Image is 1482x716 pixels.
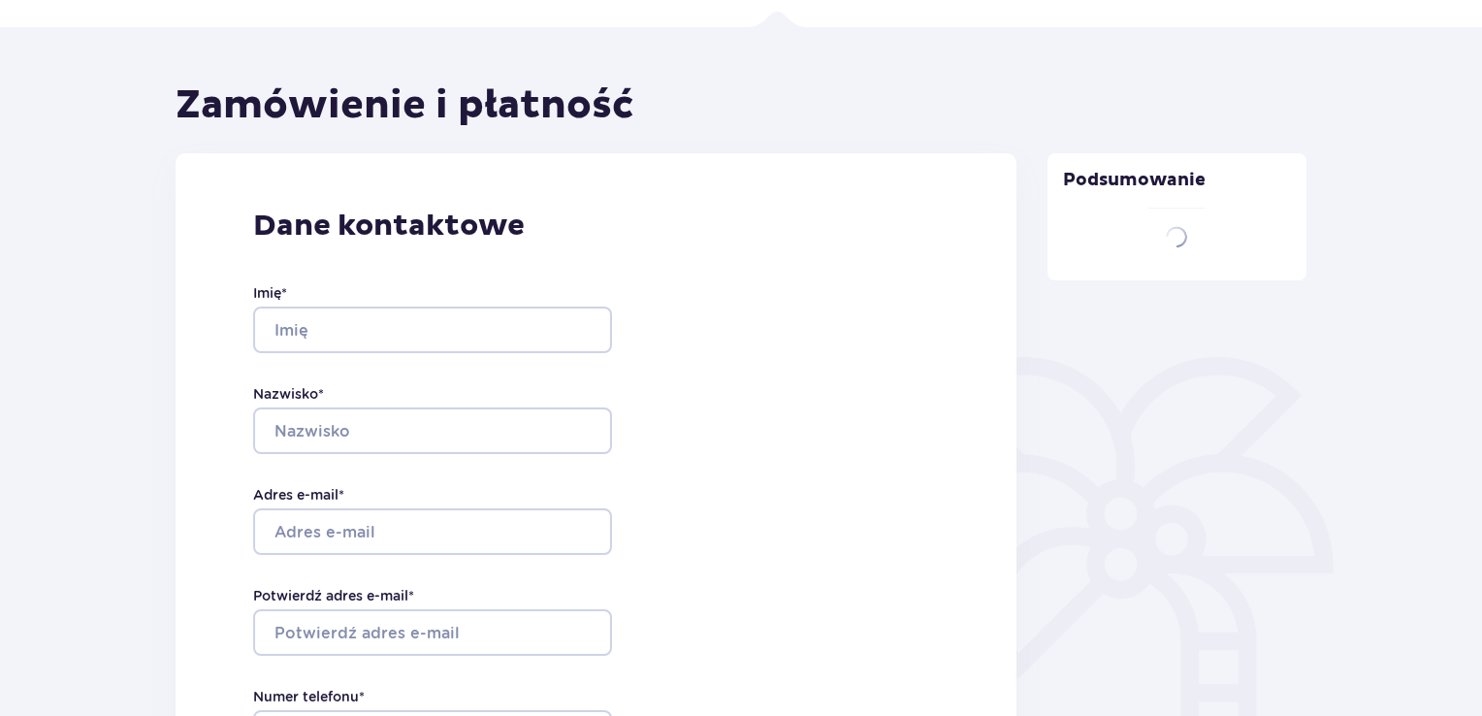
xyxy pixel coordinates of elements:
input: Potwierdź adres e-mail [253,609,612,656]
p: Podsumowanie [1047,169,1307,208]
input: Adres e-mail [253,508,612,555]
label: Imię * [253,283,287,303]
h1: Zamówienie i płatność [176,81,634,130]
input: Nazwisko [253,407,612,454]
label: Potwierdź adres e-mail * [253,586,414,605]
img: loader [1159,219,1195,255]
label: Numer telefonu * [253,687,365,706]
label: Nazwisko * [253,384,324,404]
p: Dane kontaktowe [253,208,939,244]
input: Imię [253,307,612,353]
label: Adres e-mail * [253,485,344,504]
